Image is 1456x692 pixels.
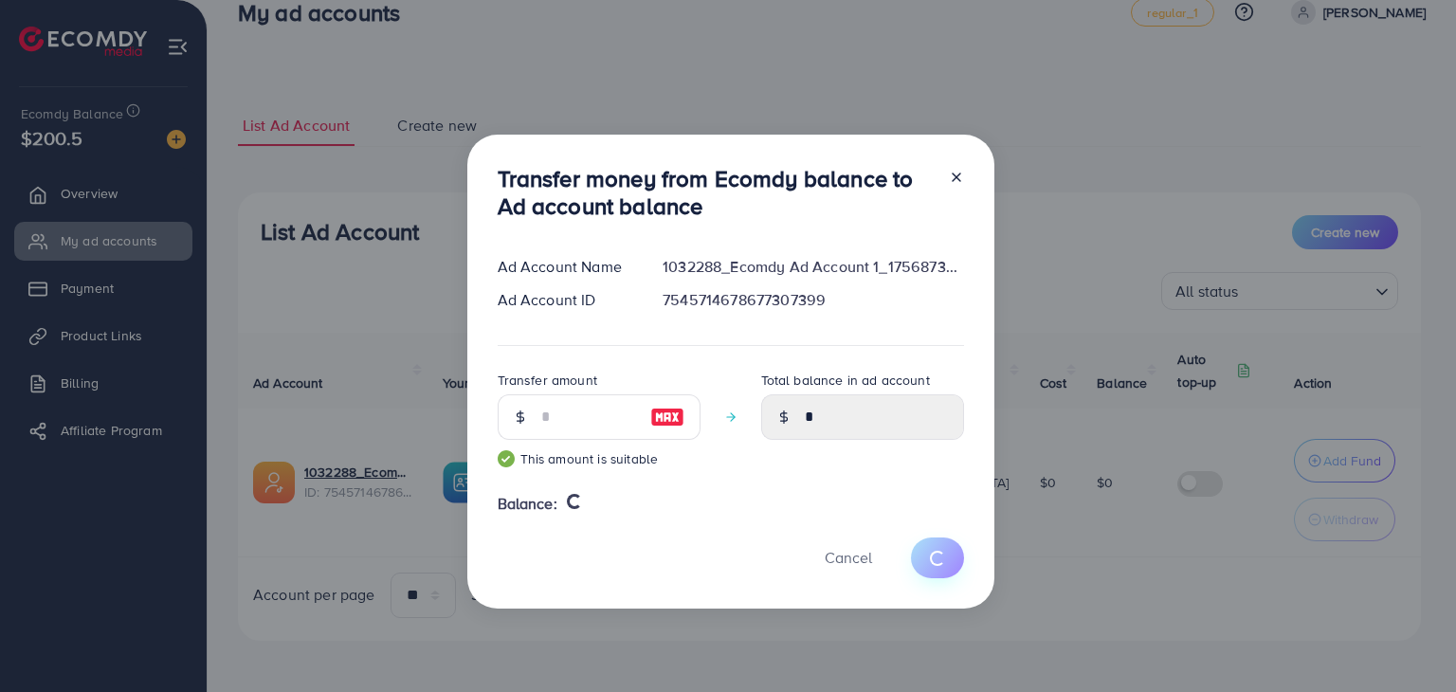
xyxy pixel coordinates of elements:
[482,289,648,311] div: Ad Account ID
[1375,607,1442,678] iframe: Chat
[647,256,978,278] div: 1032288_Ecomdy Ad Account 1_1756873811237
[647,289,978,311] div: 7545714678677307399
[482,256,648,278] div: Ad Account Name
[498,493,557,515] span: Balance:
[498,449,701,468] small: This amount is suitable
[498,371,597,390] label: Transfer amount
[801,537,896,578] button: Cancel
[650,406,684,428] img: image
[761,371,930,390] label: Total balance in ad account
[498,450,515,467] img: guide
[498,165,934,220] h3: Transfer money from Ecomdy balance to Ad account balance
[825,547,872,568] span: Cancel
